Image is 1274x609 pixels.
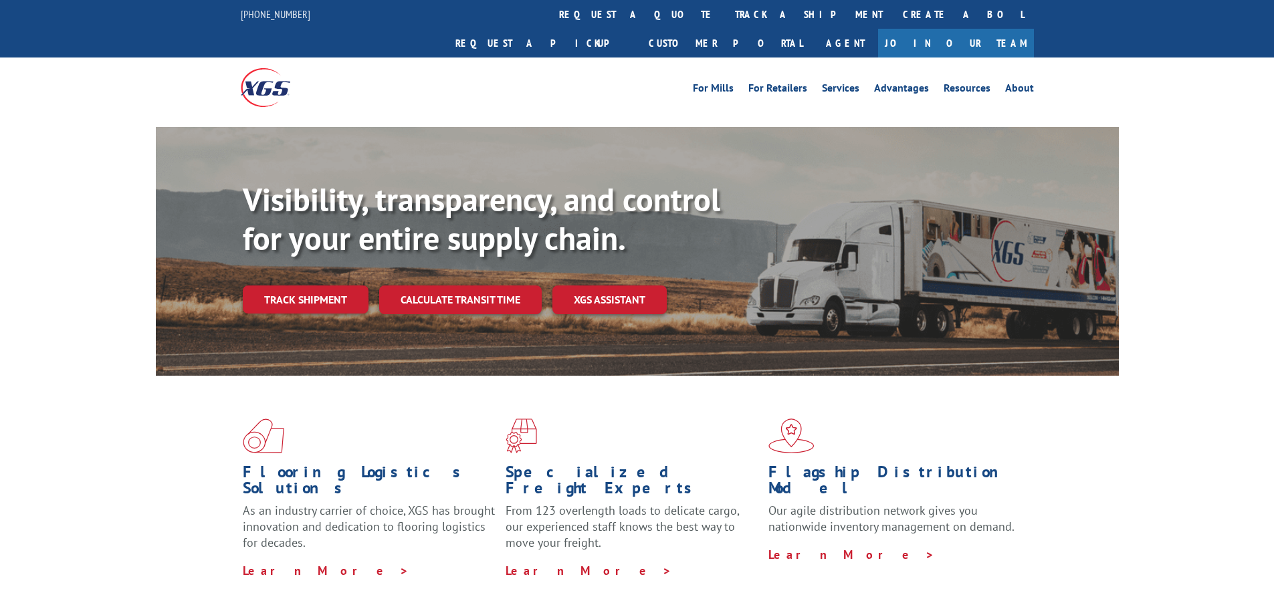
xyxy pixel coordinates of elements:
a: Track shipment [243,285,368,314]
a: [PHONE_NUMBER] [241,7,310,21]
a: Request a pickup [445,29,639,57]
a: For Retailers [748,83,807,98]
a: About [1005,83,1034,98]
b: Visibility, transparency, and control for your entire supply chain. [243,178,720,259]
h1: Specialized Freight Experts [506,464,758,503]
h1: Flagship Distribution Model [768,464,1021,503]
a: Resources [944,83,990,98]
a: Learn More > [768,547,935,562]
a: Services [822,83,859,98]
img: xgs-icon-total-supply-chain-intelligence-red [243,418,284,453]
a: For Mills [693,83,734,98]
a: Calculate transit time [379,285,542,314]
p: From 123 overlength loads to delicate cargo, our experienced staff knows the best way to move you... [506,503,758,562]
a: Agent [813,29,878,57]
h1: Flooring Logistics Solutions [243,464,496,503]
img: xgs-icon-focused-on-flooring-red [506,418,537,453]
span: As an industry carrier of choice, XGS has brought innovation and dedication to flooring logistics... [243,503,495,550]
a: XGS ASSISTANT [552,285,667,314]
a: Customer Portal [639,29,813,57]
a: Join Our Team [878,29,1034,57]
img: xgs-icon-flagship-distribution-model-red [768,418,815,453]
a: Advantages [874,83,929,98]
a: Learn More > [506,563,672,578]
a: Learn More > [243,563,409,578]
span: Our agile distribution network gives you nationwide inventory management on demand. [768,503,1015,534]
